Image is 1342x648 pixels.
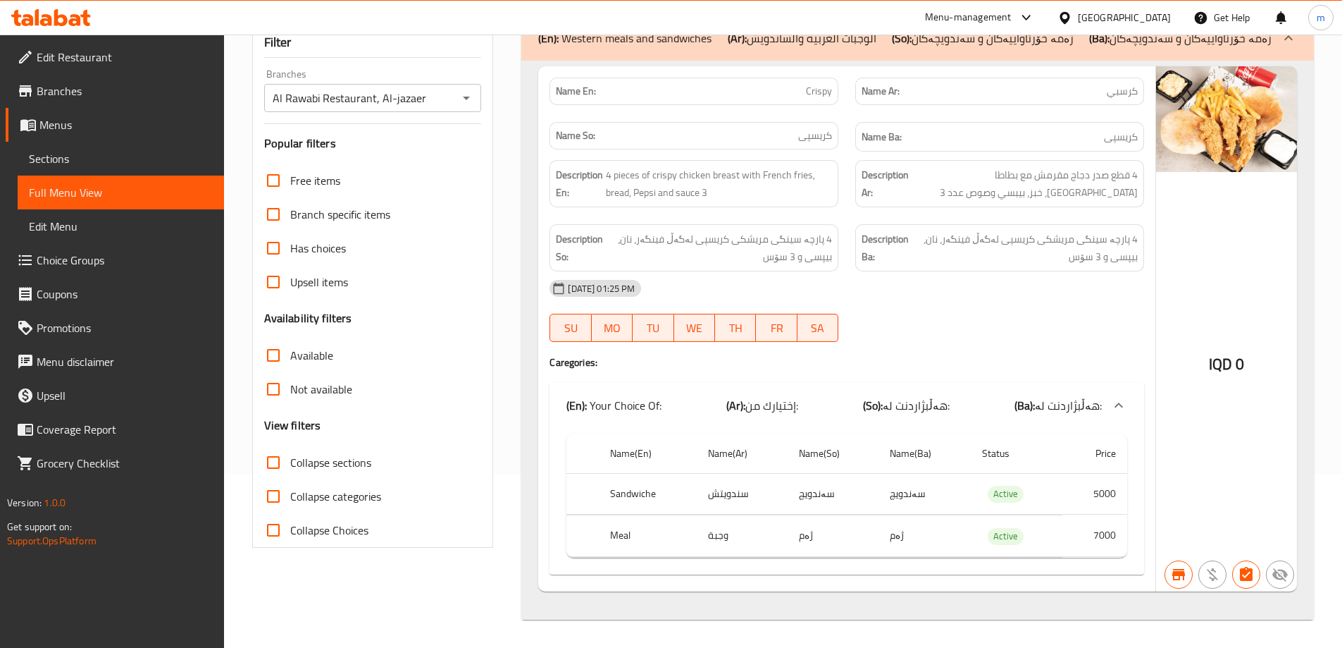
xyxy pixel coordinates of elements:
[608,231,833,265] span: 4 پارچە سینگی مریشکی کریسپی لەگەڵ فینگەر، نان، بیپسی و 3 سۆس
[556,128,595,143] strong: Name So:
[6,108,224,142] a: Menus
[697,473,788,515] td: سندويتش
[566,397,661,414] p: Your Choice Of:
[556,231,604,265] strong: Description So:
[803,318,833,338] span: SA
[680,318,709,338] span: WE
[562,282,640,295] span: [DATE] 01:25 PM
[925,9,1012,26] div: Menu-management
[1014,395,1035,416] b: (Ba):
[862,128,902,146] strong: Name Ba:
[290,454,371,471] span: Collapse sections
[549,383,1144,428] div: (En): Your Choice Of:(Ar):إختيارك من:(So):هەڵبژاردنت لە:(Ba):هەڵبژاردنت لە:
[863,395,883,416] b: (So):
[556,318,585,338] span: SU
[556,84,596,99] strong: Name En:
[556,166,603,201] strong: Description En:
[538,27,559,49] b: (En):
[29,150,213,167] span: Sections
[715,314,756,342] button: TH
[549,355,1144,369] h4: Caregories:
[6,446,224,480] a: Grocery Checklist
[264,135,482,152] h3: Popular filters
[1232,561,1260,589] button: Has choices
[37,49,213,66] span: Edit Restaurant
[599,515,697,557] th: Meal
[1317,10,1325,25] span: m
[7,518,72,536] span: Get support on:
[1107,84,1138,99] span: كرسبي
[7,494,42,512] span: Version:
[549,428,1144,575] div: (En): Western meals and sandwiches(Ar):الوجبات الغربيه والساندويش(So):ژەمە خۆرئاواییەکان و سەندوی...
[788,473,878,515] td: سەندویچ
[697,434,788,474] th: Name(Ar)
[862,166,909,201] strong: Description Ar:
[1062,434,1127,474] th: Price
[862,84,900,99] strong: Name Ar:
[18,176,224,209] a: Full Menu View
[37,387,213,404] span: Upsell
[290,381,352,398] span: Not available
[1209,350,1232,378] span: IQD
[37,421,213,438] span: Coverage Report
[37,455,213,472] span: Grocery Checklist
[788,434,878,474] th: Name(So)
[549,314,591,342] button: SU
[798,128,832,143] span: کریسپی
[592,314,633,342] button: MO
[878,473,970,515] td: سەندویچ
[599,473,697,515] th: Sandwiche
[29,184,213,201] span: Full Menu View
[674,314,715,342] button: WE
[914,231,1138,265] span: 4 پارچە سینگی مریشکی کریسپی لەگەڵ فینگەر، نان، بیپسی و 3 سۆس
[728,30,876,47] p: الوجبات الغربيه والساندويش
[1035,395,1102,416] span: هەڵبژاردنت لە:
[797,314,838,342] button: SA
[1266,561,1294,589] button: Not available
[762,318,791,338] span: FR
[37,353,213,370] span: Menu disclaimer
[18,209,224,243] a: Edit Menu
[599,434,697,474] th: Name(En)
[29,218,213,235] span: Edit Menu
[633,314,673,342] button: TU
[883,395,950,416] span: هەڵبژاردنت لە:
[1198,561,1226,589] button: Purchased item
[988,528,1024,545] div: Active
[290,488,381,505] span: Collapse categories
[290,522,368,539] span: Collapse Choices
[521,61,1314,620] div: (En): Western meals and sandwiches(Ar):الوجبات الغربيه والساندويش(So):ژەمە خۆرئاواییەکان و سەندوی...
[1089,27,1110,49] b: (Ba):
[745,395,798,416] span: إختيارك من:
[1236,350,1244,378] span: 0
[1062,515,1127,557] td: 7000
[697,515,788,557] td: وجبة
[6,311,224,345] a: Promotions
[721,318,750,338] span: TH
[264,417,321,434] h3: View filters
[6,243,224,277] a: Choice Groups
[1062,473,1127,515] td: 5000
[7,532,97,550] a: Support.OpsPlatform
[37,82,213,99] span: Branches
[6,74,224,108] a: Branches
[1089,30,1272,47] p: ژەمە خۆرئاواییەکان و سەندویچەکان
[6,412,224,446] a: Coverage Report
[37,252,213,269] span: Choice Groups
[606,166,832,201] span: 4 pieces of crispy chicken breast with French fries, bread, Pepsi and sauce 3
[44,494,66,512] span: 1.0.0
[290,240,346,257] span: Has choices
[538,30,712,47] p: Western meals and sandwiches
[290,274,348,291] span: Upsell items
[6,345,224,379] a: Menu disclaimer
[1164,561,1193,589] button: Branch specific item
[988,486,1024,502] span: Active
[892,27,912,49] b: (So):
[862,231,911,265] strong: Description Ba:
[264,27,482,58] div: Filter
[726,395,745,416] b: (Ar):
[1156,66,1297,172] img: Al_Rawabi_Restaurant_%D9%83%D8%B1%D8%B3%D8%A8638676008896997359.jpg
[37,286,213,302] span: Coupons
[456,88,476,108] button: Open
